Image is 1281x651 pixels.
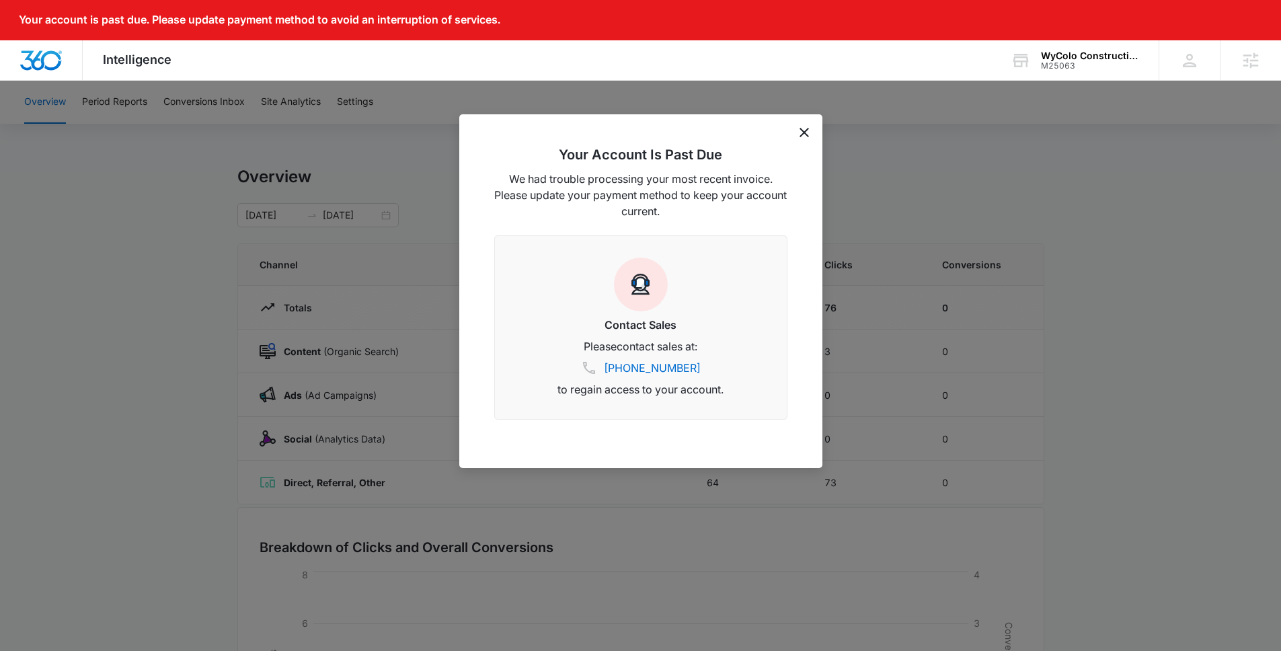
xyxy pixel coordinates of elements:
p: We had trouble processing your most recent invoice. Please update your payment method to keep you... [494,171,787,219]
p: Your account is past due. Please update payment method to avoid an interruption of services. [19,13,500,26]
span: Intelligence [103,52,171,67]
h2: Your Account Is Past Due [494,147,787,163]
div: account id [1041,61,1139,71]
a: [PHONE_NUMBER] [604,360,701,376]
div: account name [1041,50,1139,61]
div: Intelligence [83,40,192,80]
p: Please contact sales at: to regain access to your account. [511,338,771,397]
h3: Contact Sales [511,317,771,333]
button: dismiss this dialog [800,128,809,137]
